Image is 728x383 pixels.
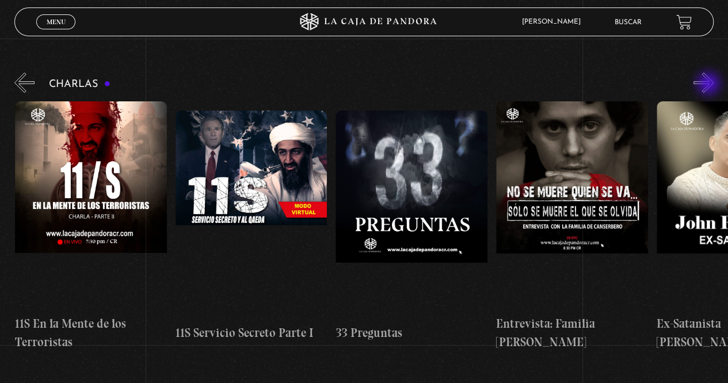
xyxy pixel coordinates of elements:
span: [PERSON_NAME] [516,18,592,25]
h4: 11S En la Mente de los Terroristas [15,314,167,351]
span: Menu [47,18,66,25]
h4: 33 Preguntas [336,324,487,342]
a: 11S En la Mente de los Terroristas [15,101,167,351]
span: Cerrar [43,28,70,36]
h4: Entrevista: Familia [PERSON_NAME] [496,314,648,351]
h4: 11S Servicio Secreto Parte I [176,324,327,342]
a: Entrevista: Familia [PERSON_NAME] [496,101,648,351]
a: View your shopping cart [676,14,692,30]
a: 11S Servicio Secreto Parte I [176,101,327,351]
button: Previous [14,73,35,93]
h3: Charlas [49,79,110,90]
a: Buscar [615,19,642,26]
a: 33 Preguntas [336,101,487,351]
button: Next [693,73,714,93]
